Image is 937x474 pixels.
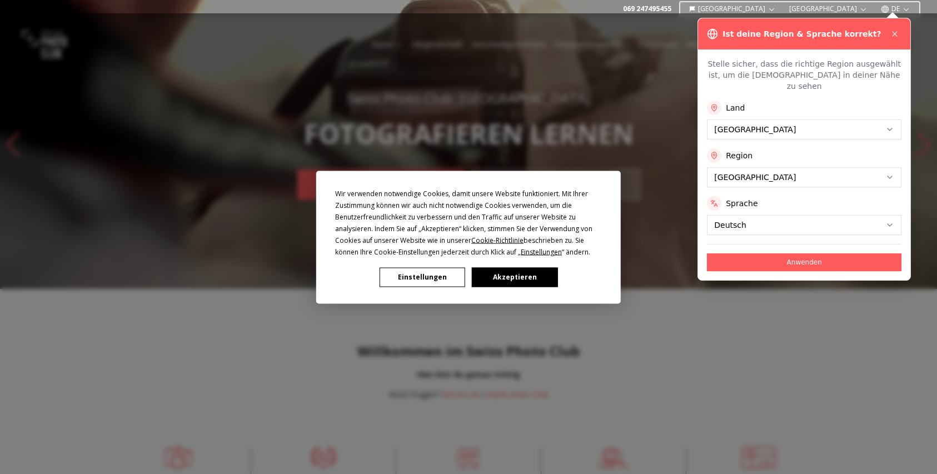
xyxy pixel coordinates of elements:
span: Einstellungen [521,247,562,256]
button: Einstellungen [380,267,465,287]
div: Wir verwenden notwendige Cookies, damit unsere Website funktioniert. Mit Ihrer Zustimmung können ... [335,187,602,257]
div: Cookie Consent Prompt [316,171,621,303]
span: Cookie-Richtlinie [471,235,524,245]
button: Akzeptieren [472,267,557,287]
